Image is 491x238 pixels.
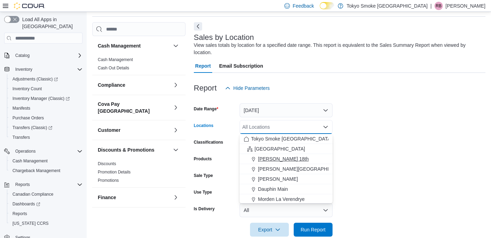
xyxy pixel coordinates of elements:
span: Reports [12,211,27,216]
span: Discounts [98,161,116,167]
button: Finance [98,194,170,201]
h3: Sales by Location [194,33,254,42]
a: Discounts [98,161,116,166]
label: Is Delivery [194,206,215,212]
button: [PERSON_NAME] 18th [240,154,333,164]
a: Transfers (Classic) [7,123,85,133]
span: Export [254,223,285,237]
a: Adjustments (Classic) [7,74,85,84]
span: Catalog [15,53,29,58]
button: [GEOGRAPHIC_DATA] [240,144,333,154]
span: Run Report [301,226,326,233]
a: Promotion Details [98,170,131,175]
span: Inventory Manager (Classic) [12,96,70,101]
img: Cova [14,2,45,9]
button: [PERSON_NAME] [240,174,333,184]
div: Randi Branston [434,2,443,10]
label: Sale Type [194,173,213,178]
span: Cash Out Details [98,65,129,71]
span: Morden La Verendrye [258,196,305,203]
span: Inventory [12,65,83,74]
button: Compliance [98,82,170,88]
button: Discounts & Promotions [98,146,170,153]
button: Cova Pay [GEOGRAPHIC_DATA] [172,103,180,112]
span: Transfers (Classic) [10,124,83,132]
button: Operations [1,146,85,156]
button: Cash Management [98,42,170,49]
h3: Discounts & Promotions [98,146,154,153]
span: Promotion Details [98,169,131,175]
p: | [430,2,432,10]
a: Cash Management [10,157,50,165]
button: Transfers [7,133,85,142]
button: Canadian Compliance [7,189,85,199]
span: Cash Management [98,57,133,62]
span: Manifests [10,104,83,112]
span: Adjustments (Classic) [12,76,58,82]
span: Transfers [12,135,30,140]
button: Cash Management [172,42,180,50]
span: Reports [12,180,83,189]
a: Promotions [98,178,119,183]
a: Canadian Compliance [10,190,56,198]
span: Transfers [10,133,83,142]
button: Reports [1,180,85,189]
button: Purchase Orders [7,113,85,123]
button: [DATE] [240,103,333,117]
a: Dashboards [7,199,85,209]
button: Inventory [172,213,180,221]
button: Customer [98,127,170,134]
h3: Compliance [98,82,125,88]
span: Dashboards [12,201,40,207]
button: Hide Parameters [222,81,273,95]
a: Purchase Orders [10,114,47,122]
button: Inventory Count [7,84,85,94]
button: Next [194,22,202,31]
p: Tokyo Smoke [GEOGRAPHIC_DATA] [347,2,428,10]
span: Dashboards [10,200,83,208]
button: Manifests [7,103,85,113]
span: Cash Management [10,157,83,165]
button: [PERSON_NAME][GEOGRAPHIC_DATA] [240,164,333,174]
button: Dauphin Main [240,184,333,194]
a: Reports [10,210,30,218]
span: Feedback [293,2,314,9]
span: [PERSON_NAME][GEOGRAPHIC_DATA] [258,165,348,172]
label: Date Range [194,106,218,112]
span: Chargeback Management [10,167,83,175]
label: Classifications [194,139,223,145]
h3: Cash Management [98,42,141,49]
span: Tokyo Smoke [GEOGRAPHIC_DATA] [251,135,332,142]
span: Cash Management [12,158,48,164]
h3: Finance [98,194,116,201]
span: Reports [15,182,30,187]
button: Customer [172,126,180,134]
button: Reports [12,180,33,189]
button: Cash Management [7,156,85,166]
span: [PERSON_NAME] 18th [258,155,309,162]
button: Compliance [172,81,180,89]
button: Run Report [294,223,333,237]
div: Discounts & Promotions [92,160,186,187]
span: Report [195,59,211,73]
span: [GEOGRAPHIC_DATA] [255,145,305,152]
span: Washington CCRS [10,219,83,228]
span: Purchase Orders [10,114,83,122]
label: Products [194,156,212,162]
button: Morden La Verendrye [240,194,333,204]
span: Catalog [12,51,83,60]
span: Load All Apps in [GEOGRAPHIC_DATA] [19,16,83,30]
button: Inventory [98,214,170,221]
a: Inventory Count [10,85,45,93]
button: Chargeback Management [7,166,85,176]
button: Cova Pay [GEOGRAPHIC_DATA] [98,101,170,114]
a: Transfers (Classic) [10,124,55,132]
button: Finance [172,193,180,202]
span: Canadian Compliance [12,192,53,197]
span: Adjustments (Classic) [10,75,83,83]
div: Cash Management [92,56,186,75]
span: Operations [12,147,83,155]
